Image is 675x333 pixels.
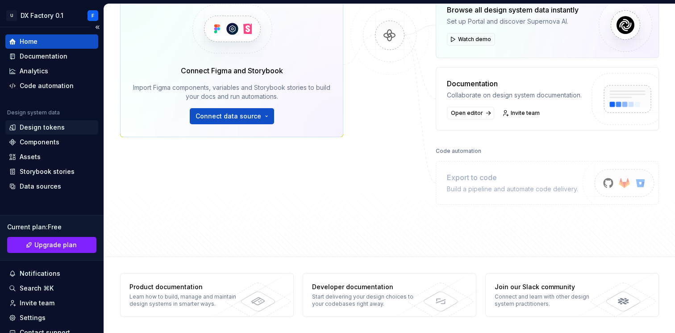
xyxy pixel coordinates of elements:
div: Import Figma components, variables and Storybook stories to build your docs and run automations. [133,83,330,101]
a: Open editor [447,107,494,119]
button: Watch demo [447,33,495,46]
div: Connect and learn with other design system practitioners. [495,293,606,308]
div: Components [20,138,59,147]
div: Data sources [20,182,61,191]
div: Connect Figma and Storybook [181,65,283,76]
div: Design tokens [20,123,65,132]
div: Assets [20,152,41,161]
span: Upgrade plan [34,240,77,249]
div: Documentation [20,52,67,61]
div: Collaborate on design system documentation. [447,91,582,100]
span: Open editor [451,110,483,117]
a: Invite team [5,296,98,310]
div: Build a pipeline and automate code delivery. [447,185,578,194]
div: Current plan : Free [7,223,96,232]
a: Join our Slack communityConnect and learn with other design system practitioners. [485,273,659,317]
a: Upgrade plan [7,237,96,253]
div: Product documentation [129,282,241,291]
a: Documentation [5,49,98,63]
button: Search ⌘K [5,281,98,295]
span: Invite team [511,110,540,117]
a: Components [5,135,98,149]
a: Storybook stories [5,164,98,179]
a: Home [5,34,98,49]
div: Notifications [20,269,60,278]
span: Watch demo [458,36,491,43]
div: Join our Slack community [495,282,606,291]
div: Design system data [7,109,60,116]
div: Developer documentation [312,282,424,291]
a: Analytics [5,64,98,78]
div: Settings [20,313,46,322]
div: Home [20,37,37,46]
button: UDX Factory 0.1F [2,6,102,25]
a: Developer documentationStart delivering your design choices to your codebases right away. [303,273,476,317]
div: Start delivering your design choices to your codebases right away. [312,293,424,308]
span: Connect data source [196,112,261,121]
div: Documentation [447,78,582,89]
div: Export to code [447,172,578,183]
a: Product documentationLearn how to build, manage and maintain design systems in smarter ways. [120,273,294,317]
button: Collapse sidebar [91,21,104,34]
div: Learn how to build, manage and maintain design systems in smarter ways. [129,293,241,308]
div: F [92,12,94,19]
button: Connect data source [190,108,274,124]
div: U [6,10,17,21]
a: Data sources [5,179,98,194]
div: Search ⌘K [20,284,54,293]
div: Code automation [436,145,481,157]
button: Notifications [5,266,98,281]
a: Design tokens [5,120,98,135]
div: Storybook stories [20,167,75,176]
a: Assets [5,150,98,164]
div: Browse all design system data instantly [447,4,579,15]
div: Invite team [20,299,54,308]
div: Analytics [20,67,48,76]
a: Code automation [5,79,98,93]
div: DX Factory 0.1 [21,11,63,20]
a: Invite team [500,107,544,119]
a: Settings [5,311,98,325]
div: Set up Portal and discover Supernova AI. [447,17,579,26]
div: Code automation [20,81,74,90]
